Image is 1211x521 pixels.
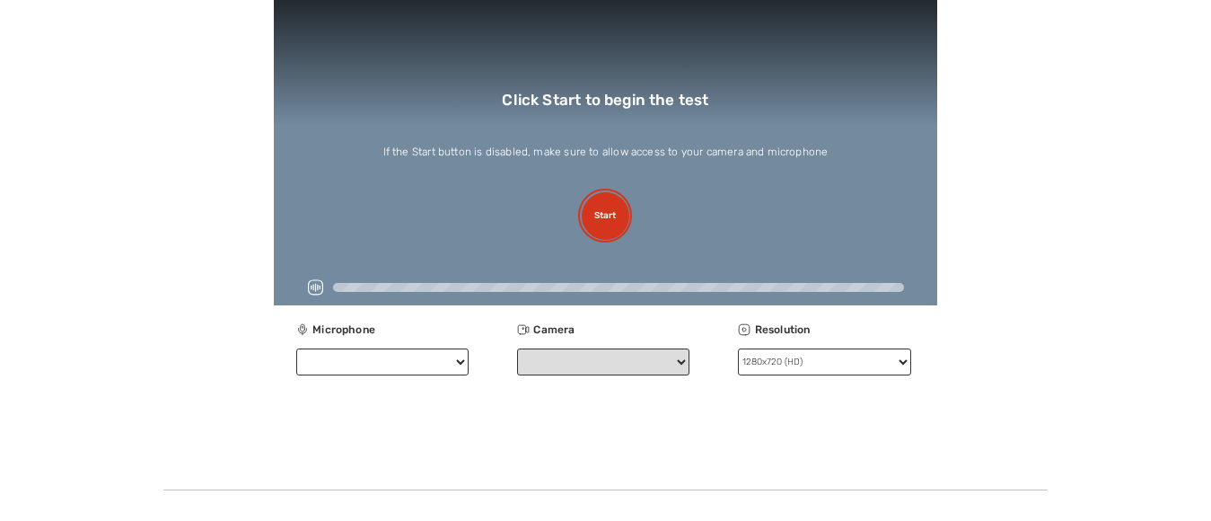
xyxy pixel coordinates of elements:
[1121,435,1211,521] div: Widget de chat
[383,139,829,165] p: If the Start button is disabled, make sure to allow access to your camera and microphone
[755,317,911,343] label: Resolution
[1121,435,1211,521] iframe: Chat Widget
[533,317,689,343] label: Camera
[502,87,708,113] p: Click Start to begin the test
[312,317,469,343] label: Microphone
[582,192,629,240] button: Start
